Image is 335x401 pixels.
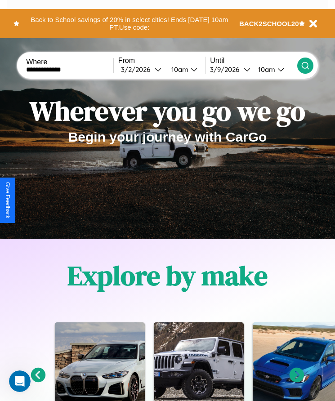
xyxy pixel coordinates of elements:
[26,58,113,66] label: Where
[210,65,244,74] div: 3 / 9 / 2026
[118,57,205,65] label: From
[210,57,297,65] label: Until
[239,20,299,27] b: BACK2SCHOOL20
[9,370,31,392] iframe: Intercom live chat
[167,65,191,74] div: 10am
[67,257,268,294] h1: Explore by make
[251,65,297,74] button: 10am
[254,65,277,74] div: 10am
[164,65,205,74] button: 10am
[19,13,239,34] button: Back to School savings of 20% in select cities! Ends [DATE] 10am PT.Use code:
[118,65,164,74] button: 3/2/2026
[4,182,11,218] div: Give Feedback
[121,65,155,74] div: 3 / 2 / 2026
